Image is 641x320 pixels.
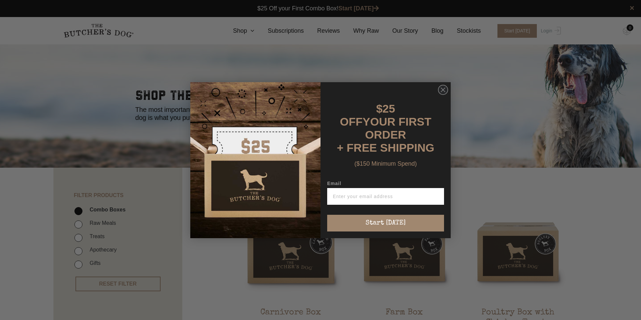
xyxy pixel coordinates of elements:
span: ($150 Minimum Spend) [354,160,417,167]
button: Close dialog [438,85,448,95]
button: Start [DATE] [327,215,444,231]
span: YOUR FIRST ORDER + FREE SHIPPING [337,115,434,154]
label: Email [327,181,444,188]
span: $25 OFF [340,102,395,128]
img: d0d537dc-5429-4832-8318-9955428ea0a1.jpeg [190,82,320,238]
input: Enter your email address [327,188,444,205]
